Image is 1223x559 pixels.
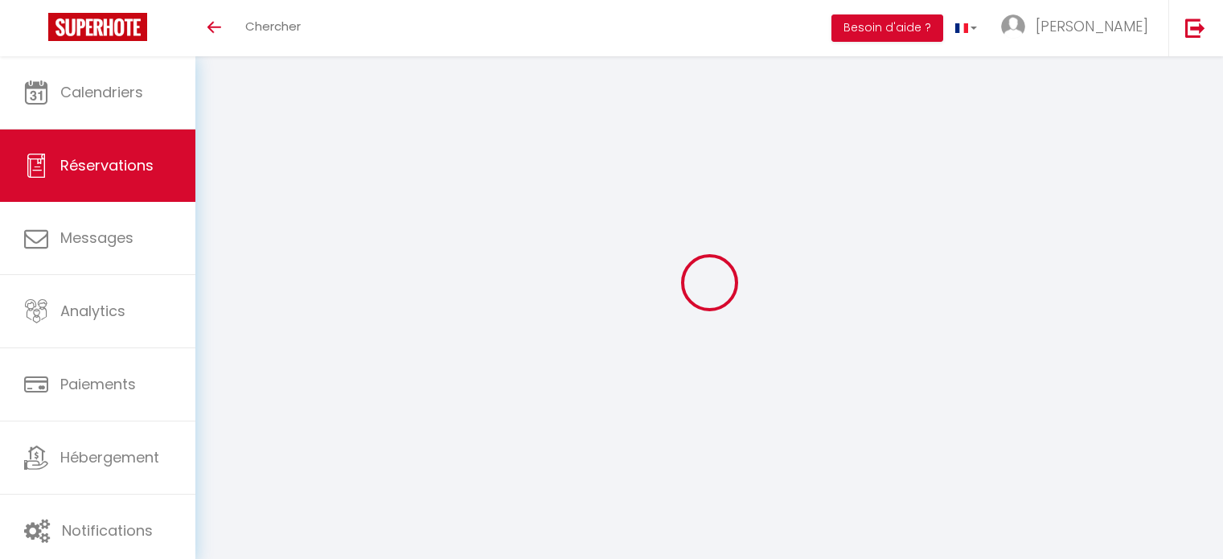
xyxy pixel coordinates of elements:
img: ... [1001,14,1025,39]
span: Hébergement [60,447,159,467]
img: logout [1185,18,1205,38]
span: Notifications [62,520,153,541]
span: Paiements [60,374,136,394]
span: Calendriers [60,82,143,102]
span: Chercher [245,18,301,35]
span: Messages [60,228,133,248]
span: Analytics [60,301,125,321]
button: Besoin d'aide ? [831,14,943,42]
span: Réservations [60,155,154,175]
span: [PERSON_NAME] [1036,16,1148,36]
img: Super Booking [48,13,147,41]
